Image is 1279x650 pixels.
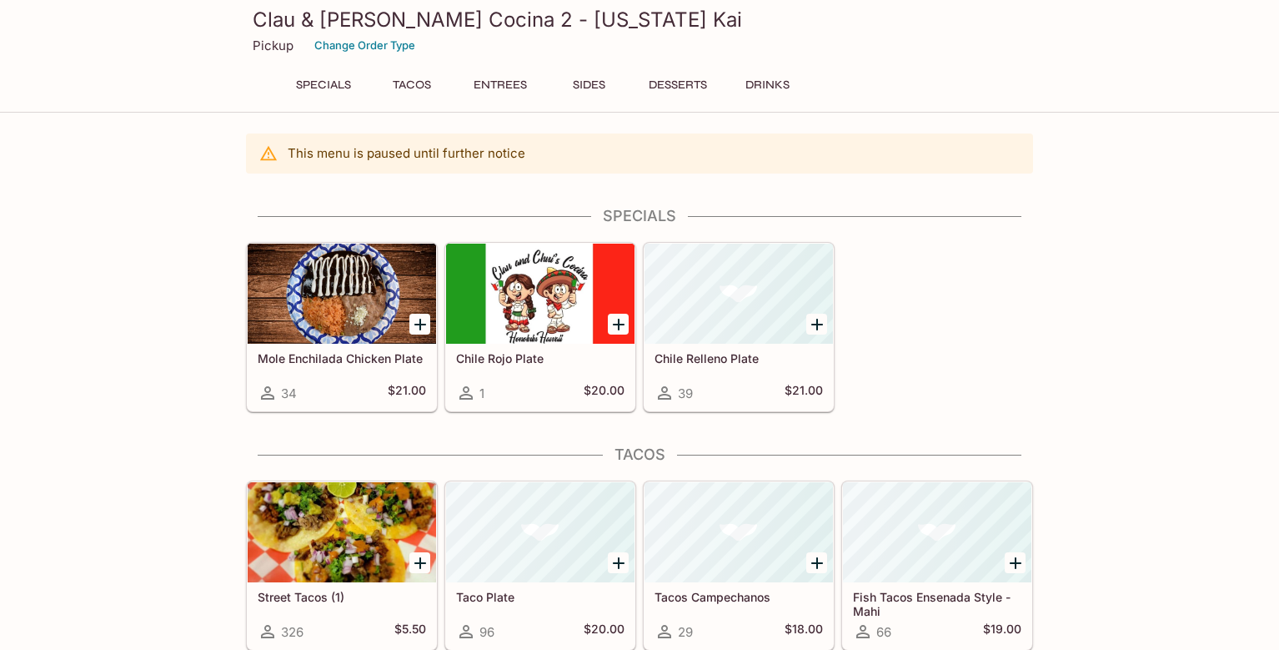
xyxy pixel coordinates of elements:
h5: Chile Rojo Plate [456,351,624,365]
div: Fish Tacos Ensenada Style - Mahi [843,482,1031,582]
h5: Taco Plate [456,590,624,604]
h5: Fish Tacos Ensenada Style - Mahi [853,590,1021,617]
h5: Tacos Campechanos [655,590,823,604]
button: Sides [551,73,626,97]
span: 326 [281,624,303,640]
a: Fish Tacos Ensenada Style - Mahi66$19.00 [842,481,1032,650]
span: 34 [281,385,297,401]
div: Chile Relleno Plate [645,244,833,344]
h5: $20.00 [584,383,624,403]
a: Taco Plate96$20.00 [445,481,635,650]
button: Add Fish Tacos Ensenada Style - Mahi [1005,552,1026,573]
h5: $20.00 [584,622,624,642]
div: Mole Enchilada Chicken Plate [248,244,436,344]
button: Tacos [374,73,449,97]
button: Entrees [463,73,538,97]
h5: Mole Enchilada Chicken Plate [258,351,426,365]
p: Pickup [253,38,293,53]
button: Specials [286,73,361,97]
button: Drinks [730,73,805,97]
h5: $19.00 [983,622,1021,642]
button: Add Taco Plate [608,552,629,573]
span: 39 [678,385,693,401]
p: This menu is paused until further notice [288,145,525,161]
span: 66 [876,624,891,640]
a: Chile Rojo Plate1$20.00 [445,243,635,411]
a: Tacos Campechanos29$18.00 [644,481,834,650]
button: Add Tacos Campechanos [806,552,827,573]
a: Mole Enchilada Chicken Plate34$21.00 [247,243,437,411]
h5: $21.00 [785,383,823,403]
span: 1 [479,385,484,401]
span: 29 [678,624,693,640]
div: Chile Rojo Plate [446,244,634,344]
h3: Clau & [PERSON_NAME] Cocina 2 - [US_STATE] Kai [253,7,1026,33]
h5: $21.00 [388,383,426,403]
div: Street Tacos (1) [248,482,436,582]
button: Desserts [639,73,716,97]
div: Tacos Campechanos [645,482,833,582]
button: Add Mole Enchilada Chicken Plate [409,314,430,335]
a: Chile Relleno Plate39$21.00 [644,243,834,411]
button: Add Chile Rojo Plate [608,314,629,335]
a: Street Tacos (1)326$5.50 [247,481,437,650]
button: Change Order Type [307,33,423,58]
button: Add Chile Relleno Plate [806,314,827,335]
span: 96 [479,624,494,640]
h4: Tacos [246,446,1033,464]
h5: $18.00 [785,622,823,642]
div: Taco Plate [446,482,634,582]
h5: Street Tacos (1) [258,590,426,604]
h5: $5.50 [394,622,426,642]
button: Add Street Tacos (1) [409,552,430,573]
h5: Chile Relleno Plate [655,351,823,365]
h4: Specials [246,207,1033,225]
